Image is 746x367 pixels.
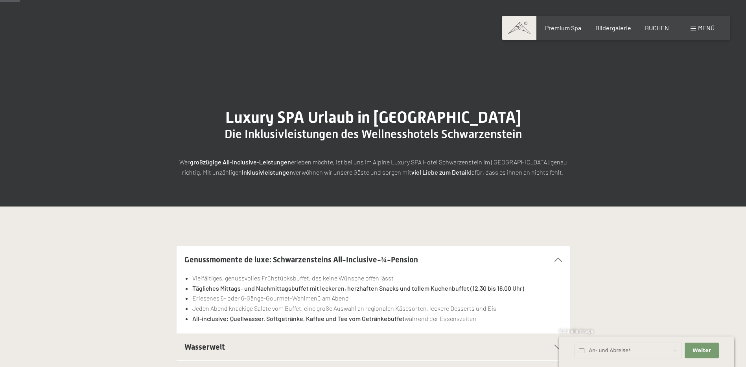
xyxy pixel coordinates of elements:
[411,168,468,176] strong: viel Liebe zum Detail
[192,273,562,283] li: Vielfältiges, genussvolles Frühstücksbuffet, das keine Wünsche offen lässt
[242,168,293,176] strong: Inklusivleistungen
[693,347,711,354] span: Weiter
[192,315,405,322] strong: All-inclusive: Quellwasser, Softgetränke, Kaffee und Tee vom Getränkebuffet
[559,328,593,334] span: Schnellanfrage
[184,255,418,264] span: Genussmomente de luxe: Schwarzensteins All-Inclusive-¾-Pension
[192,303,562,314] li: Jeden Abend knackige Salate vom Buffet, eine große Auswahl an regionalen Käsesorten, leckere Dess...
[190,158,291,166] strong: großzügige All-inclusive-Leistungen
[225,108,521,127] span: Luxury SPA Urlaub in [GEOGRAPHIC_DATA]
[545,24,581,31] a: Premium Spa
[225,127,522,141] span: Die Inklusivleistungen des Wellnesshotels Schwarzenstein
[184,342,225,352] span: Wasserwelt
[192,284,524,292] strong: Tägliches Mittags- und Nachmittagsbuffet mit leckeren, herzhaften Snacks und tollem Kuchenbuffet ...
[645,24,669,31] a: BUCHEN
[192,314,562,324] li: während der Essenszeiten
[177,157,570,177] p: Wer erleben möchte, ist bei uns im Alpine Luxury SPA Hotel Schwarzenstein im [GEOGRAPHIC_DATA] ge...
[698,24,715,31] span: Menü
[685,343,718,359] button: Weiter
[595,24,631,31] a: Bildergalerie
[192,293,562,303] li: Erlesenes 5- oder 6-Gänge-Gourmet-Wahlmenü am Abend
